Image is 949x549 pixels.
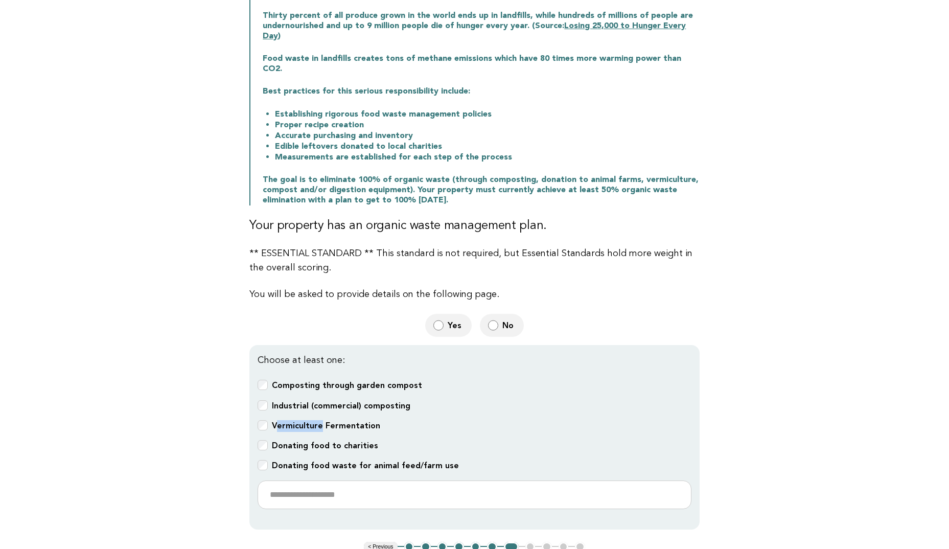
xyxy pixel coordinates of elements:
p: Thirty percent of all produce grown in the world ends up in landfills, while hundreds of millions... [263,11,700,41]
b: Industrial (commercial) composting [272,401,410,410]
input: No [488,320,498,331]
b: Donating food to charities [272,441,378,450]
p: The goal is to eliminate 100% of organic waste (through composting, donation to animal farms, ver... [263,175,700,205]
p: Food waste in landfills creates tons of methane emissions which have 80 times more warming power ... [263,54,700,74]
li: Edible leftovers donated to local charities [275,141,700,152]
p: ** ESSENTIAL STANDARD ** This standard is not required, but Essential Standards hold more weight ... [249,246,700,275]
li: Measurements are established for each step of the process [275,152,700,163]
b: Donating food waste for animal feed/farm use [272,461,459,470]
b: Vermiculture Fermentation [272,421,380,430]
p: You will be asked to provide details on the following page. [249,287,700,302]
b: Composting through garden compost [272,380,422,390]
li: Accurate purchasing and inventory [275,130,700,141]
span: No [502,320,516,331]
input: Yes [433,320,444,331]
li: Proper recipe creation [275,120,700,130]
p: Best practices for this serious responsibility include: [263,86,700,97]
span: Yes [448,320,464,331]
h3: Your property has an organic waste management plan. [249,218,700,234]
p: Choose at least one: [258,353,691,368]
li: Establishing rigorous food waste management policies [275,109,700,120]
